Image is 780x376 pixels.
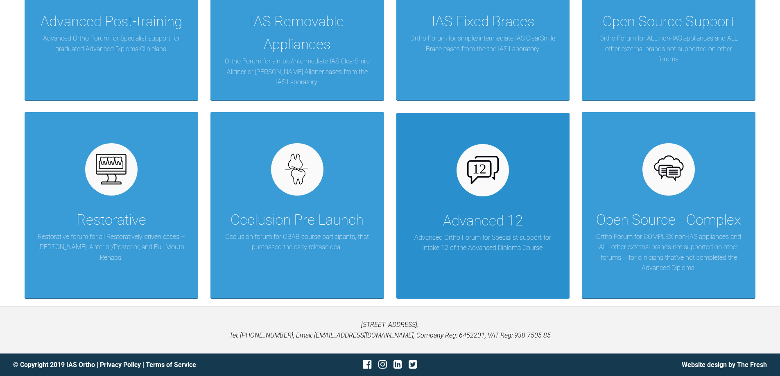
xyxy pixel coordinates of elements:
[231,209,364,232] div: Occlusion Pre Launch
[210,112,384,298] a: Occlusion Pre LaunchOcclusion forum for OBAB course participants, that purchased the early releas...
[37,33,186,54] p: Advanced Ortho Forum for Specialist support for graduated Advanced Diploma Clinicians.
[37,232,186,263] p: Restorative forum for all Restoratively driven cases – [PERSON_NAME], Anterior/Posterior, and Ful...
[594,232,743,273] p: Ortho Forum for COMPLEX non-IAS appliances and ALL other external brands not supported on other f...
[25,112,198,298] a: RestorativeRestorative forum for all Restoratively driven cases – [PERSON_NAME], Anterior/Posteri...
[146,361,196,369] a: Terms of Service
[582,112,755,298] a: Open Source - ComplexOrtho Forum for COMPLEX non-IAS appliances and ALL other external brands not...
[409,232,558,253] p: Advanced Ortho Forum for Specialist support for Intake 12 of the Advanced Diploma Course.
[603,10,735,33] div: Open Source Support
[682,361,767,369] a: Website design by The Fresh
[95,153,127,185] img: restorative.65e8f6b6.svg
[41,10,182,33] div: Advanced Post-training
[596,209,741,232] div: Open Source - Complex
[77,209,146,232] div: Restorative
[223,232,372,252] p: Occlusion forum for OBAB course participants, that purchased the early release deal.
[13,320,767,340] p: [STREET_ADDRESS]. Tel: [PHONE_NUMBER], Email: [EMAIL_ADDRESS][DOMAIN_NAME], Company Reg: 6452201,...
[409,33,558,54] p: Ortho Forum for simple/intermediate IAS ClearSmile Brace cases from the the IAS Laboratory.
[594,33,743,65] p: Ortho Forum for ALL non-IAS appliances and ALL other external brands not supported on other forums.
[223,56,372,88] p: Ortho Forum for simple/intermediate IAS ClearSmile Aligner or [PERSON_NAME] Aligner cases from th...
[223,10,372,56] div: IAS Removable Appliances
[281,153,313,185] img: occlusion.8ff7a01c.svg
[467,156,499,184] img: advanced-12.503f70cd.svg
[432,10,534,33] div: IAS Fixed Braces
[443,209,523,232] div: Advanced 12
[396,112,570,298] a: Advanced 12Advanced Ortho Forum for Specialist support for Intake 12 of the Advanced Diploma Course.
[100,361,141,369] a: Privacy Policy
[13,360,265,370] div: © Copyright 2019 IAS Ortho | |
[653,153,685,185] img: opensource.6e495855.svg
